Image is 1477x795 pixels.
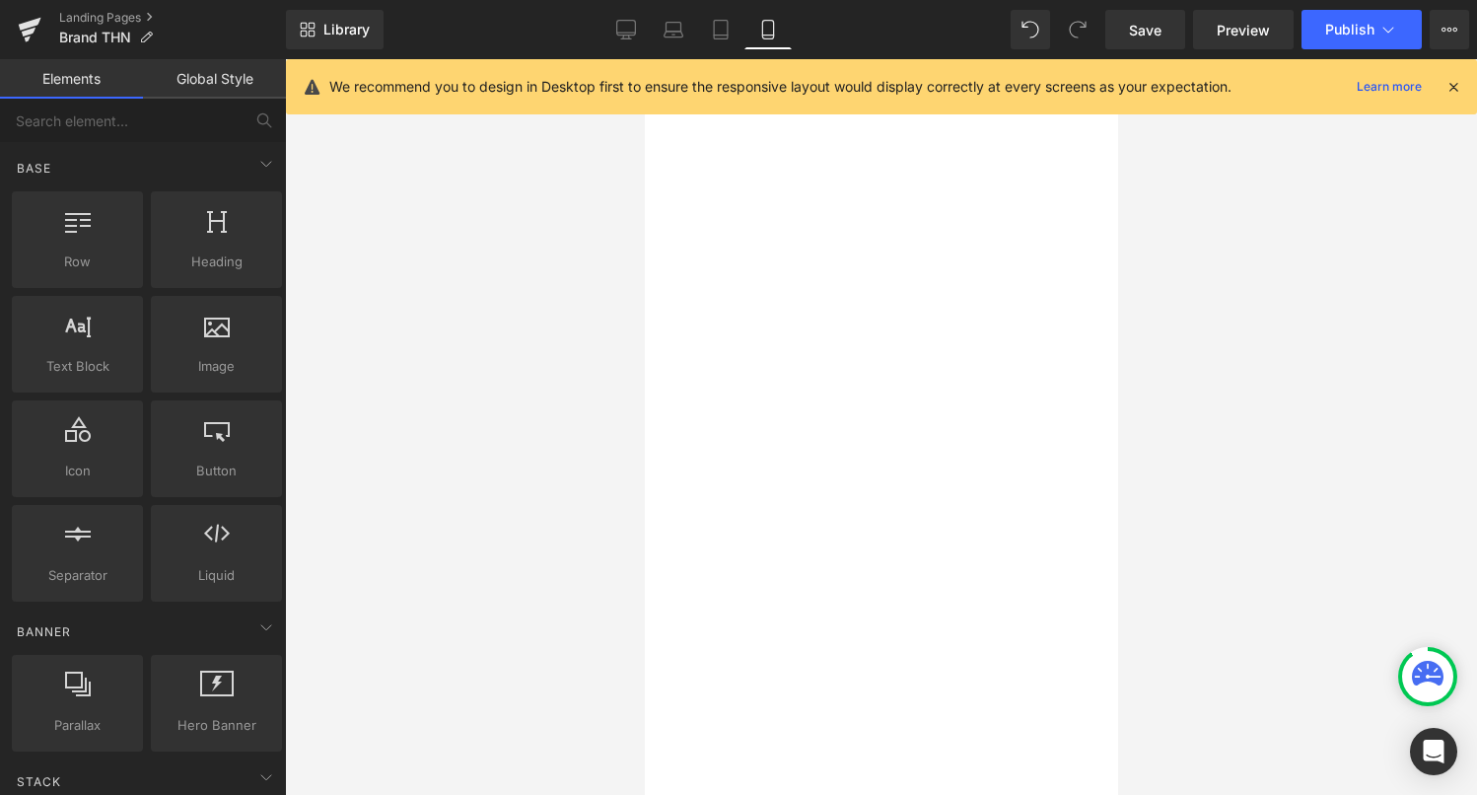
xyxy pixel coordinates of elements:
[18,252,137,272] span: Row
[157,356,276,377] span: Image
[602,10,650,49] a: Desktop
[59,30,131,45] span: Brand THN
[1325,22,1374,37] span: Publish
[286,10,384,49] a: New Library
[744,10,792,49] a: Mobile
[18,565,137,586] span: Separator
[157,252,276,272] span: Heading
[15,772,63,791] span: Stack
[15,159,53,178] span: Base
[157,715,276,736] span: Hero Banner
[697,10,744,49] a: Tablet
[15,622,73,641] span: Banner
[157,565,276,586] span: Liquid
[143,59,286,99] a: Global Style
[323,21,370,38] span: Library
[1193,10,1294,49] a: Preview
[18,356,137,377] span: Text Block
[59,10,286,26] a: Landing Pages
[157,461,276,481] span: Button
[1129,20,1161,40] span: Save
[650,10,697,49] a: Laptop
[1301,10,1422,49] button: Publish
[1349,75,1430,99] a: Learn more
[329,76,1231,98] p: We recommend you to design in Desktop first to ensure the responsive layout would display correct...
[1217,20,1270,40] span: Preview
[18,461,137,481] span: Icon
[1011,10,1050,49] button: Undo
[1430,10,1469,49] button: More
[1410,728,1457,775] div: Open Intercom Messenger
[1058,10,1097,49] button: Redo
[18,715,137,736] span: Parallax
